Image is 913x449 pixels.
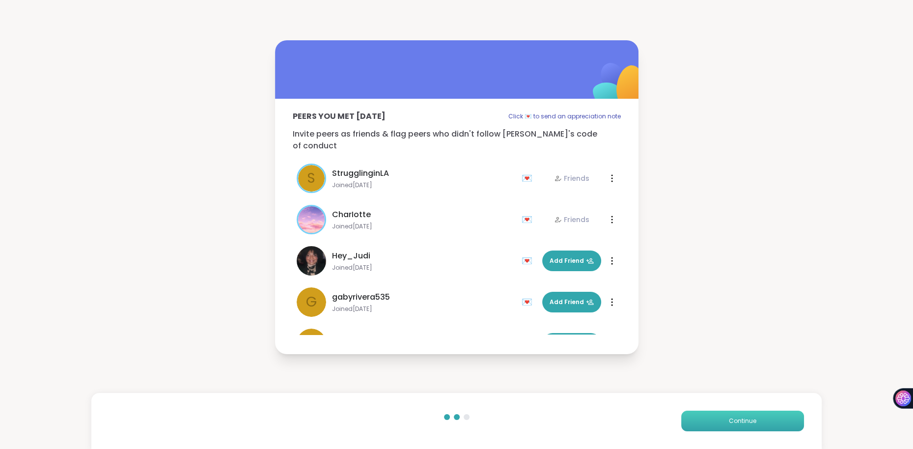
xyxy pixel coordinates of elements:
button: Continue [681,411,804,431]
button: Add Friend [542,333,601,354]
span: Joined [DATE] [332,223,516,230]
img: Hey_Judi [297,246,326,276]
div: 💌 [522,212,536,227]
span: j [307,333,315,354]
span: S [307,168,315,189]
span: Continue [729,417,756,425]
div: Friends [554,215,589,224]
span: Joined [DATE] [332,305,516,313]
img: ShareWell Logomark [570,37,667,135]
div: 💌 [522,253,536,269]
button: Add Friend [542,292,601,312]
span: Joined [DATE] [332,264,516,272]
p: Invite peers as friends & flag peers who didn't follow [PERSON_NAME]'s code of conduct [293,128,621,152]
p: Peers you met [DATE] [293,111,386,122]
span: CharIotte [332,209,371,221]
span: StrugglinginLA [332,168,389,179]
p: Click 💌 to send an appreciation note [508,111,621,122]
div: 💌 [522,294,536,310]
img: CharIotte [298,206,325,233]
span: janettegargac [332,333,390,344]
div: Friends [554,173,589,183]
span: Add Friend [550,256,594,265]
span: gabyrivera535 [332,291,390,303]
span: g [306,292,317,312]
span: Joined [DATE] [332,181,516,189]
span: Add Friend [550,298,594,307]
button: Add Friend [542,251,601,271]
div: 💌 [522,170,536,186]
span: Hey_Judi [332,250,370,262]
